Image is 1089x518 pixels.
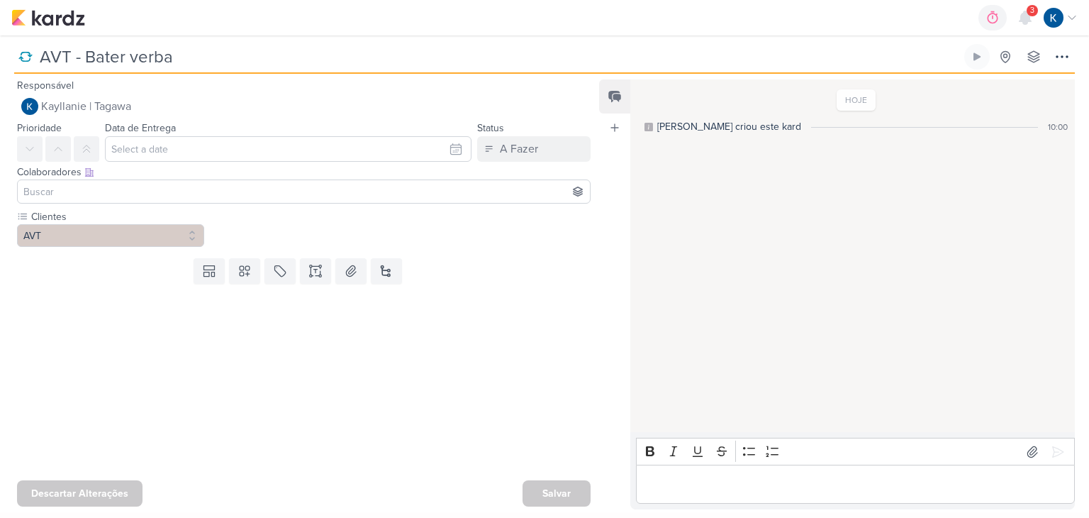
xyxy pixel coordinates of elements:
[105,136,471,162] input: Select a date
[17,79,74,92] label: Responsável
[971,51,983,62] div: Ligar relógio
[477,122,504,134] label: Status
[21,183,587,200] input: Buscar
[1044,8,1063,28] img: Kayllanie | Tagawa
[17,94,591,119] button: Kayllanie | Tagawa
[21,98,38,115] img: Kayllanie | Tagawa
[1030,5,1034,16] span: 3
[17,122,62,134] label: Prioridade
[500,140,538,158] div: A Fazer
[636,465,1075,504] div: Editor editing area: main
[35,44,961,70] input: Kard Sem Título
[41,98,131,115] span: Kayllanie | Tagawa
[644,123,653,131] div: Este log é visível à todos no kard
[17,224,204,247] button: AVT
[105,122,176,134] label: Data de Entrega
[477,136,591,162] button: A Fazer
[30,209,204,224] label: Clientes
[636,438,1075,465] div: Editor toolbar
[1048,121,1068,133] div: 10:00
[11,9,85,26] img: kardz.app
[17,165,591,180] div: Colaboradores
[657,119,801,134] div: Kayllanie criou este kard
